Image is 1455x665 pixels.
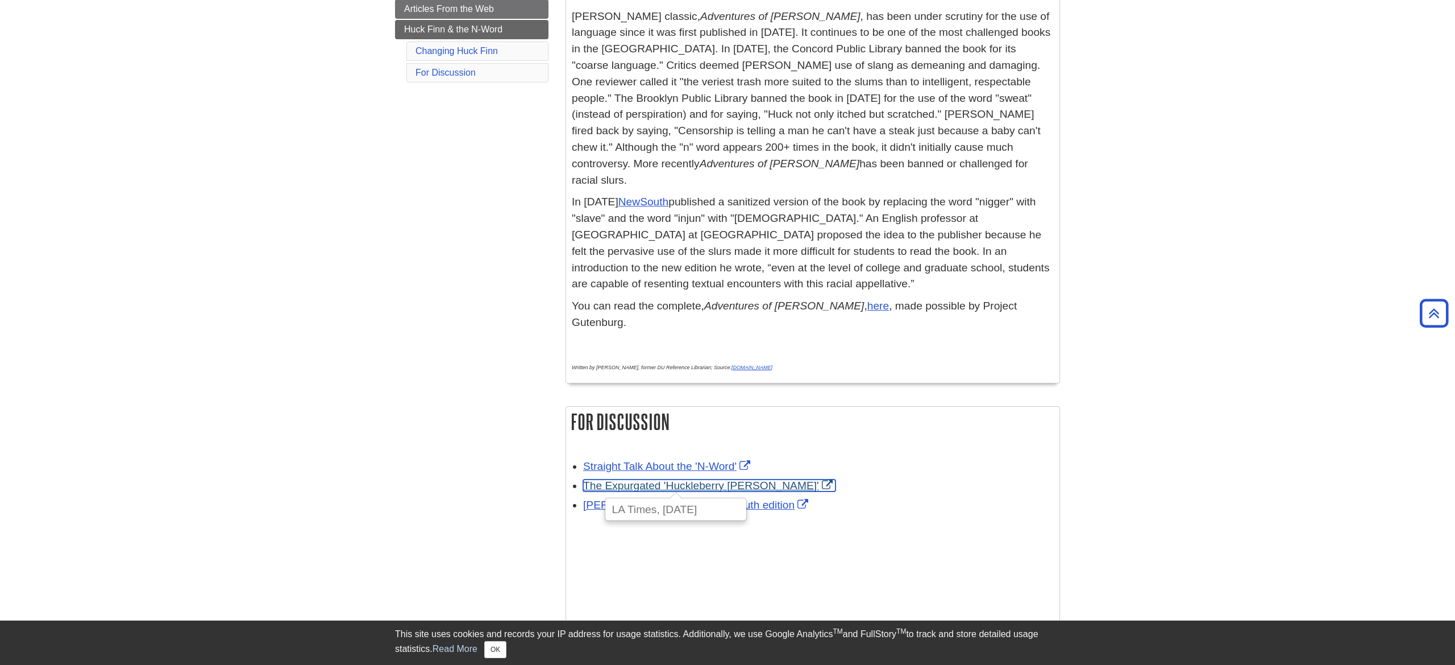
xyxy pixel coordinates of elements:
span: Huck Finn & the N-Word [404,24,502,34]
sup: TM [896,627,906,635]
em: Written by [PERSON_NAME], former DU Reference Librarian; Source: [572,365,772,370]
span: Articles From the Web [404,4,494,14]
a: Changing Huck Finn [415,46,498,56]
em: Adventures of [PERSON_NAME] [700,158,860,170]
a: Link opens in new window [583,480,835,491]
a: here [867,300,889,312]
p: In [DATE] published a sanitized version of the book by replacing the word "nigger" with "slave" a... [572,194,1054,292]
a: Huck Finn & the N-Word [395,20,548,39]
a: For Discussion [415,68,476,77]
h2: For Discussion [566,407,1059,437]
a: Link opens in new window [583,499,811,511]
div: This site uses cookies and records your IP address for usage statistics. Additionally, we use Goo... [395,627,1060,658]
a: NewSouth [618,196,669,208]
em: Adventures of [PERSON_NAME] [700,10,860,22]
a: Read More [433,644,477,654]
a: Link opens in new window [583,460,753,472]
div: LA Times, [DATE] [606,499,746,520]
p: You can read the complete, , , made possible by Project Gutenburg. [572,298,1054,331]
em: Adventures of [PERSON_NAME] [704,300,864,312]
button: Close [484,641,506,658]
p: [PERSON_NAME] classic, , has been under scrutiny for the use of language since it was first publi... [572,9,1054,189]
sup: TM [833,627,842,635]
a: [DOMAIN_NAME] [731,365,772,370]
a: Back to Top [1416,305,1452,321]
